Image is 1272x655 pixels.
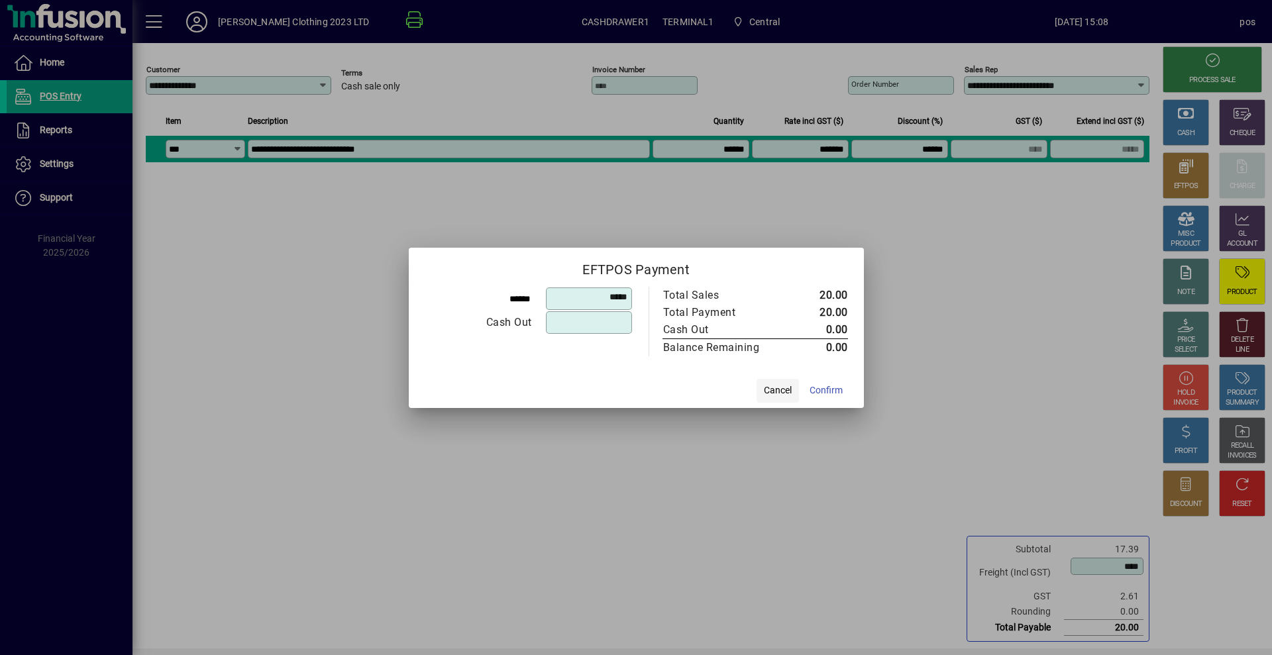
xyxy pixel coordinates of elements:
td: 0.00 [788,338,848,356]
td: 0.00 [788,321,848,339]
span: Confirm [810,383,843,397]
td: 20.00 [788,304,848,321]
td: Total Payment [662,304,788,321]
span: Cancel [764,383,792,397]
div: Cash Out [663,322,774,338]
button: Confirm [804,379,848,403]
div: Balance Remaining [663,340,774,356]
div: Cash Out [425,315,532,330]
td: Total Sales [662,287,788,304]
h2: EFTPOS Payment [409,248,864,286]
td: 20.00 [788,287,848,304]
button: Cancel [757,379,799,403]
